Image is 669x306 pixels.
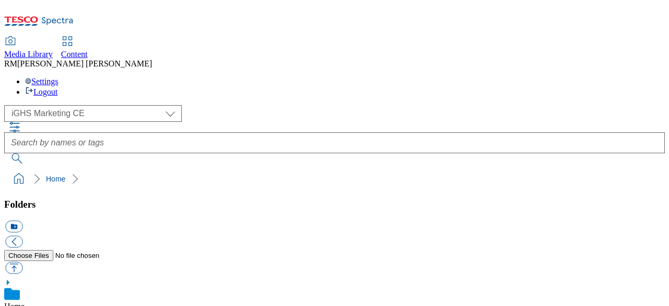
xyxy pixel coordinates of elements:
input: Search by names or tags [4,132,665,153]
nav: breadcrumb [4,169,665,189]
a: Content [61,37,88,59]
a: home [10,171,27,187]
h3: Folders [4,199,665,210]
a: Settings [25,77,59,86]
span: RM [4,59,17,68]
a: Home [46,175,65,183]
span: [PERSON_NAME] [PERSON_NAME] [17,59,152,68]
a: Media Library [4,37,53,59]
span: Content [61,50,88,59]
span: Media Library [4,50,53,59]
a: Logout [25,87,57,96]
